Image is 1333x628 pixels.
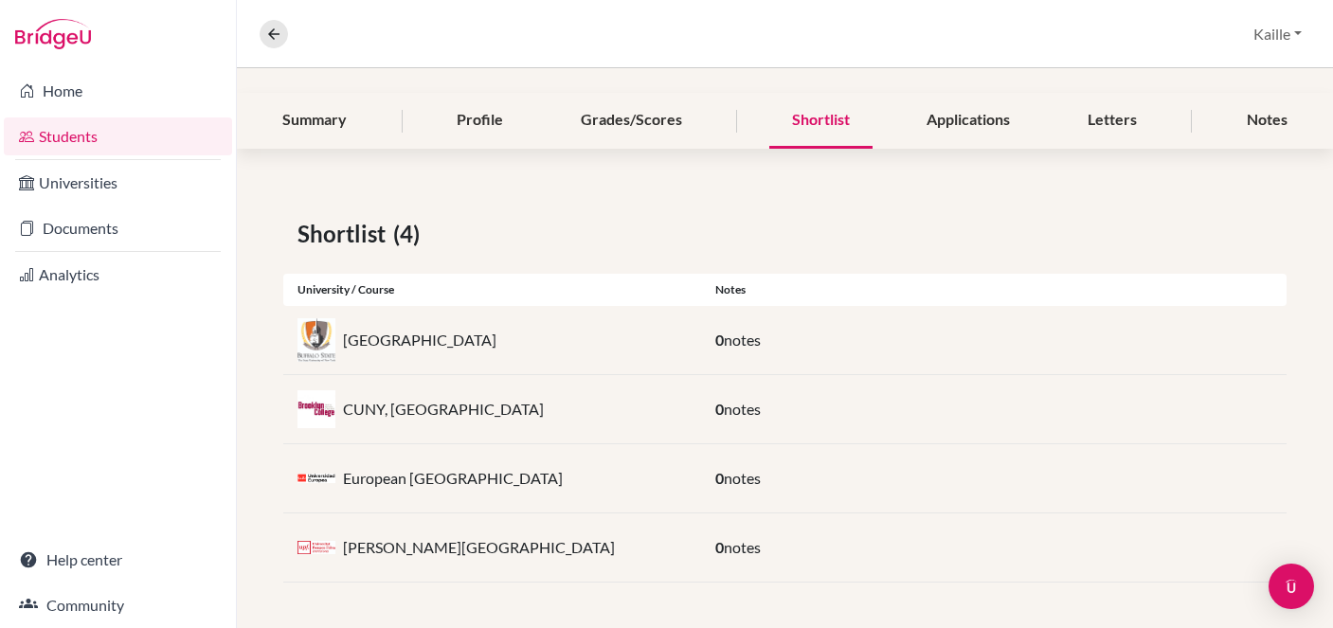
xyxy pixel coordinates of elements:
span: notes [724,469,761,487]
div: Shortlist [769,93,873,149]
a: Analytics [4,256,232,294]
a: Help center [4,541,232,579]
span: (4) [393,217,427,251]
a: Universities [4,164,232,202]
span: 0 [715,400,724,418]
p: CUNY, [GEOGRAPHIC_DATA] [343,398,544,421]
div: University / Course [283,281,701,298]
span: 0 [715,331,724,349]
a: Home [4,72,232,110]
img: Bridge-U [15,19,91,49]
div: Grades/Scores [558,93,705,149]
a: Community [4,586,232,624]
div: Profile [434,93,526,149]
span: notes [724,331,761,349]
img: es_upf_eqoo8b2a.jpeg [297,541,335,554]
div: Open Intercom Messenger [1269,564,1314,609]
span: Shortlist [297,217,393,251]
span: 0 [715,538,724,556]
div: Letters [1065,93,1160,149]
img: us_cun_q81ez8ta.jpeg [297,390,335,428]
span: notes [724,538,761,556]
div: Notes [1224,93,1310,149]
a: Students [4,117,232,155]
p: European [GEOGRAPHIC_DATA] [343,467,563,490]
a: Documents [4,209,232,247]
div: Applications [904,93,1033,149]
span: 0 [715,469,724,487]
div: Notes [701,281,1287,298]
span: notes [724,400,761,418]
button: Kaille [1245,16,1310,52]
p: [PERSON_NAME][GEOGRAPHIC_DATA] [343,536,615,559]
img: us_suc_5kjkvk5c.jpeg [297,318,335,362]
div: Summary [260,93,369,149]
p: [GEOGRAPHIC_DATA] [343,329,496,351]
img: es_mad_2t9ms1p7.png [297,474,335,484]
